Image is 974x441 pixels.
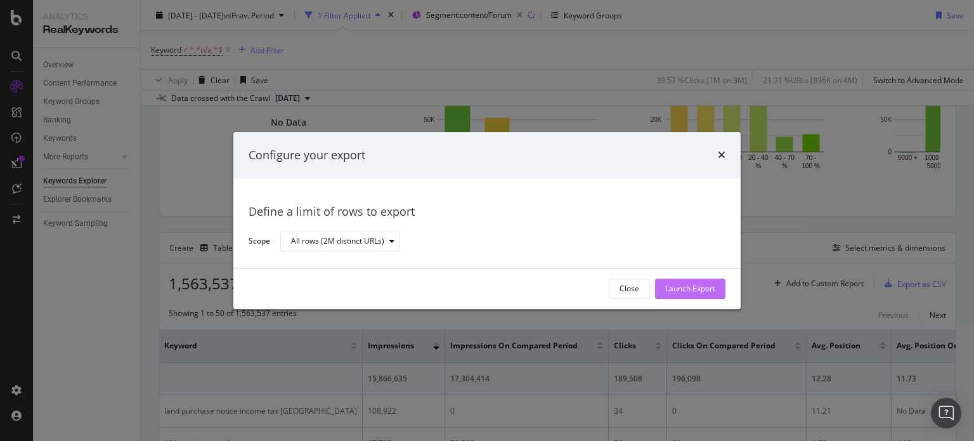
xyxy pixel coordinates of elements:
div: All rows (2M distinct URLs) [291,238,384,246]
button: Close [609,279,650,299]
div: Open Intercom Messenger [931,398,961,428]
label: Scope [249,235,270,249]
div: Configure your export [249,147,365,164]
div: times [718,147,725,164]
div: Launch Export [665,284,715,294]
button: Launch Export [655,279,725,299]
button: All rows (2M distinct URLs) [280,232,400,252]
div: Define a limit of rows to export [249,204,725,221]
div: Close [620,284,639,294]
div: modal [233,132,741,309]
